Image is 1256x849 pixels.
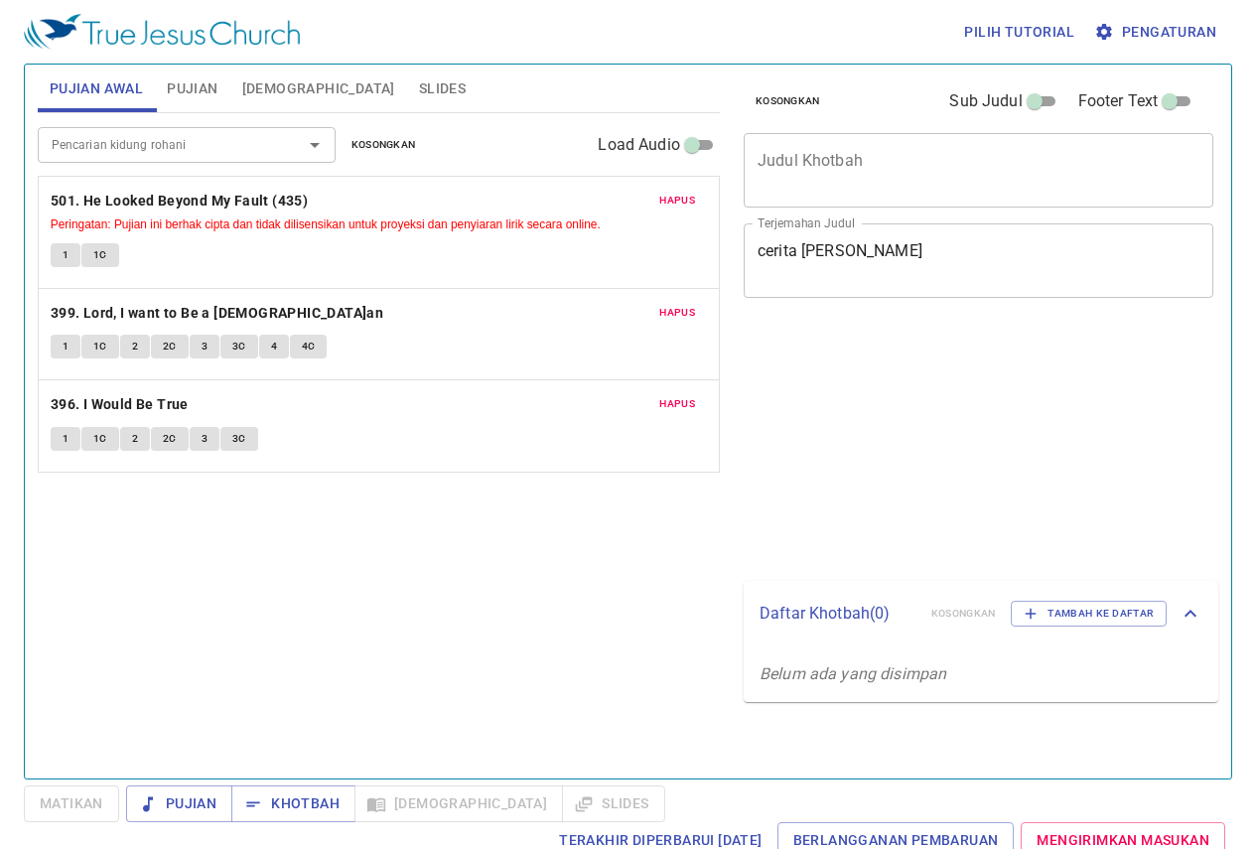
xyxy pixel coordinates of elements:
span: 3 [202,338,208,355]
b: 396. I Would Be True [51,392,189,417]
span: Pujian [142,791,216,816]
span: 3C [232,338,246,355]
button: 3C [220,427,258,451]
span: Hapus [659,192,695,210]
button: Kosongkan [340,133,428,157]
span: Pujian Awal [50,76,143,101]
button: Hapus [647,301,707,325]
button: 1 [51,335,80,358]
span: [DEMOGRAPHIC_DATA] [242,76,395,101]
span: Hapus [659,304,695,322]
span: 3 [202,430,208,448]
span: 1 [63,430,69,448]
span: 1C [93,430,107,448]
button: Hapus [647,189,707,212]
button: Tambah ke Daftar [1011,601,1167,627]
b: 501. He Looked Beyond My Fault (435) [51,189,308,213]
span: 1C [93,246,107,264]
button: 1C [81,427,119,451]
button: Khotbah [231,785,355,822]
small: Peringatan: Pujian ini berhak cipta dan tidak dilisensikan untuk proyeksi dan penyiaran lirik sec... [51,217,601,231]
button: Pengaturan [1090,14,1224,51]
span: 1C [93,338,107,355]
button: 4 [259,335,289,358]
span: Slides [419,76,466,101]
span: 4 [271,338,277,355]
textarea: cerita [PERSON_NAME] [758,241,1199,279]
button: 2C [151,335,189,358]
button: Pujian [126,785,232,822]
button: Hapus [647,392,707,416]
span: Load Audio [598,133,680,157]
button: 1 [51,427,80,451]
button: 1C [81,335,119,358]
span: Footer Text [1078,89,1159,113]
span: 2 [132,338,138,355]
button: 4C [290,335,328,358]
i: Belum ada yang disimpan [760,664,946,683]
span: Hapus [659,395,695,413]
button: 501. He Looked Beyond My Fault (435) [51,189,312,213]
span: Kosongkan [351,136,416,154]
span: Sub Judul [949,89,1022,113]
span: 2C [163,338,177,355]
button: 3C [220,335,258,358]
span: Tambah ke Daftar [1024,605,1154,623]
iframe: from-child [736,319,1122,574]
button: Kosongkan [744,89,832,113]
span: Kosongkan [756,92,820,110]
span: 2 [132,430,138,448]
button: 399. Lord, I want to Be a [DEMOGRAPHIC_DATA]an [51,301,387,326]
b: 399. Lord, I want to Be a [DEMOGRAPHIC_DATA]an [51,301,383,326]
button: 396. I Would Be True [51,392,192,417]
span: 1 [63,246,69,264]
button: 1C [81,243,119,267]
img: True Jesus Church [24,14,300,50]
button: 1 [51,243,80,267]
span: 3C [232,430,246,448]
button: 2 [120,335,150,358]
span: Pilih tutorial [964,20,1074,45]
div: Daftar Khotbah(0)KosongkanTambah ke Daftar [744,581,1218,646]
span: Pengaturan [1098,20,1216,45]
button: 2 [120,427,150,451]
p: Daftar Khotbah ( 0 ) [760,602,915,626]
button: Pilih tutorial [956,14,1082,51]
button: 3 [190,427,219,451]
button: 3 [190,335,219,358]
span: 2C [163,430,177,448]
span: 4C [302,338,316,355]
span: Pujian [167,76,217,101]
button: Open [301,131,329,159]
span: Khotbah [247,791,340,816]
span: 1 [63,338,69,355]
button: 2C [151,427,189,451]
